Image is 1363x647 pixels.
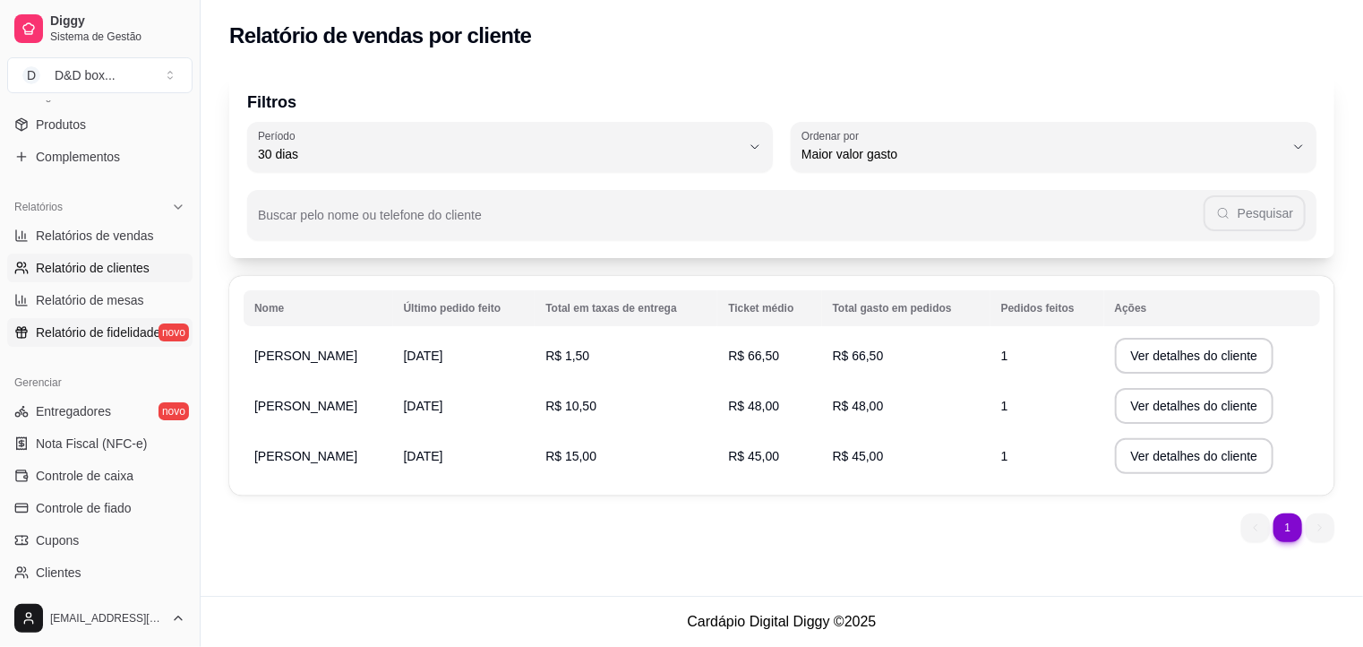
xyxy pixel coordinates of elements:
[404,399,443,413] span: [DATE]
[1115,438,1274,474] button: Ver detalhes do cliente
[36,467,133,485] span: Controle de caixa
[404,449,443,463] span: [DATE]
[7,494,193,522] a: Controle de fiado
[36,291,144,309] span: Relatório de mesas
[7,221,193,250] a: Relatórios de vendas
[7,110,193,139] a: Produtos
[258,145,741,163] span: 30 dias
[545,399,596,413] span: R$ 10,50
[36,402,111,420] span: Entregadores
[7,142,193,171] a: Complementos
[258,128,301,143] label: Período
[1232,505,1343,551] nav: pagination navigation
[728,399,779,413] span: R$ 48,00
[545,449,596,463] span: R$ 15,00
[7,368,193,397] div: Gerenciar
[244,290,393,326] th: Nome
[36,259,150,277] span: Relatório de clientes
[247,122,773,172] button: Período30 dias
[990,290,1104,326] th: Pedidos feitos
[1001,449,1008,463] span: 1
[833,449,884,463] span: R$ 45,00
[36,435,147,453] span: Nota Fiscal (NFC-e)
[7,57,193,93] button: Select a team
[14,200,63,214] span: Relatórios
[7,286,193,315] a: Relatório de mesas
[7,429,193,458] a: Nota Fiscal (NFC-e)
[7,7,193,50] a: DiggySistema de Gestão
[833,399,884,413] span: R$ 48,00
[1001,399,1008,413] span: 1
[791,122,1316,172] button: Ordenar porMaior valor gasto
[36,116,86,134] span: Produtos
[7,597,193,640] button: [EMAIL_ADDRESS][DOMAIN_NAME]
[1115,338,1274,374] button: Ver detalhes do cliente
[7,254,193,282] a: Relatório de clientes
[1001,349,1008,363] span: 1
[833,349,884,363] span: R$ 66,50
[55,66,116,84] div: D&D box ...
[201,596,1363,647] footer: Cardápio Digital Diggy © 2025
[7,397,193,426] a: Entregadoresnovo
[802,145,1284,163] span: Maior valor gasto
[258,213,1204,231] input: Buscar pelo nome ou telefone do cliente
[535,290,717,326] th: Total em taxas de entrega
[545,349,589,363] span: R$ 1,50
[36,227,154,245] span: Relatórios de vendas
[1104,290,1320,326] th: Ações
[36,531,79,549] span: Cupons
[1115,388,1274,424] button: Ver detalhes do cliente
[7,558,193,587] a: Clientes
[247,90,1316,115] p: Filtros
[728,349,779,363] span: R$ 66,50
[254,449,357,463] span: [PERSON_NAME]
[36,323,160,341] span: Relatório de fidelidade
[22,66,40,84] span: D
[717,290,821,326] th: Ticket médio
[254,349,357,363] span: [PERSON_NAME]
[50,13,185,30] span: Diggy
[393,290,536,326] th: Último pedido feito
[728,449,779,463] span: R$ 45,00
[229,22,532,50] h2: Relatório de vendas por cliente
[254,399,357,413] span: [PERSON_NAME]
[7,462,193,490] a: Controle de caixa
[36,148,120,166] span: Complementos
[7,318,193,347] a: Relatório de fidelidadenovo
[1273,513,1302,542] li: pagination item 1 active
[50,611,164,625] span: [EMAIL_ADDRESS][DOMAIN_NAME]
[36,564,81,582] span: Clientes
[802,128,865,143] label: Ordenar por
[50,30,185,44] span: Sistema de Gestão
[404,349,443,363] span: [DATE]
[822,290,990,326] th: Total gasto em pedidos
[7,526,193,555] a: Cupons
[36,499,132,517] span: Controle de fiado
